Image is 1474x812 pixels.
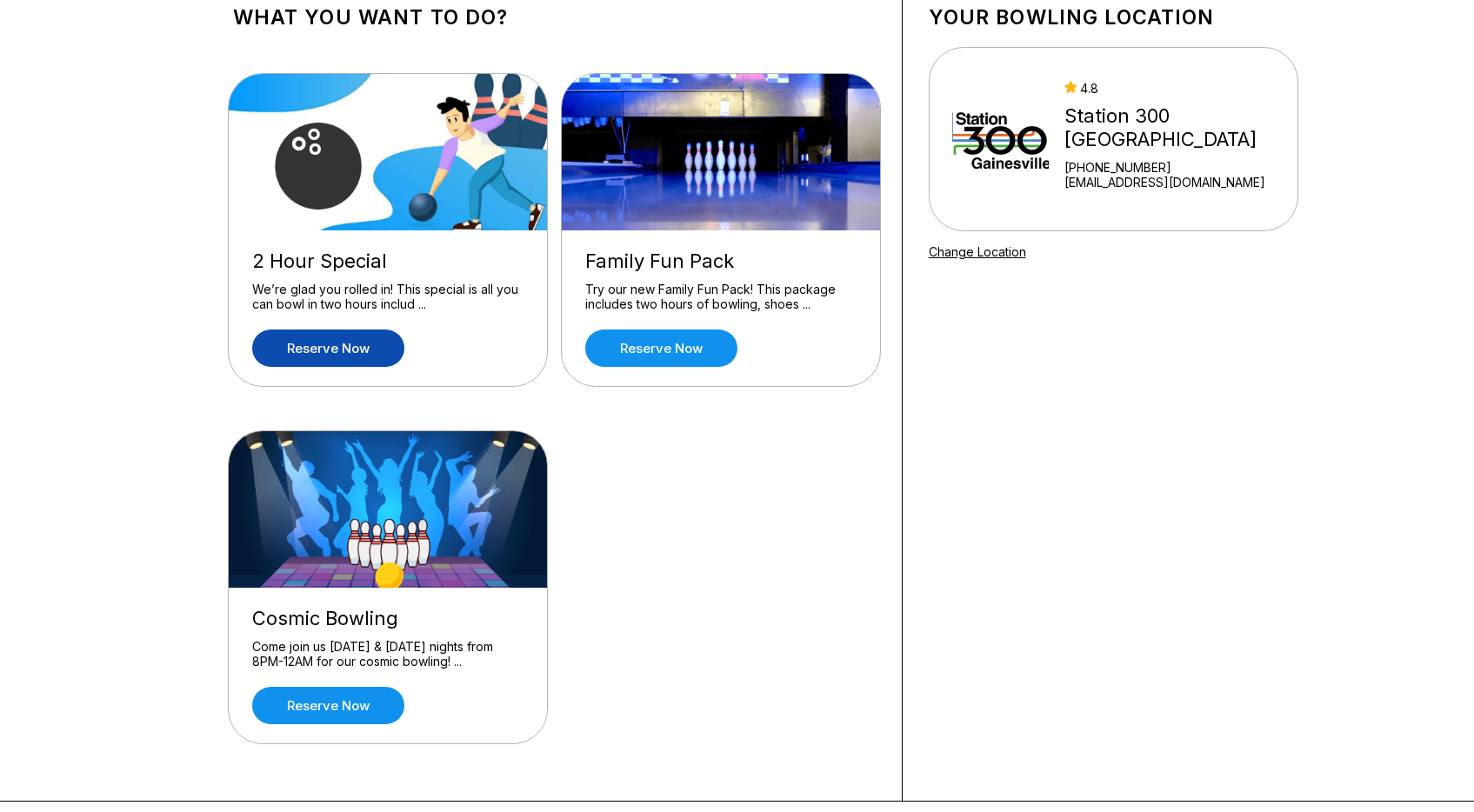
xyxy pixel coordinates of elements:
div: 2 Hour Special [252,250,524,273]
div: Station 300 [GEOGRAPHIC_DATA] [1064,104,1290,151]
div: Family Fun Pack [585,250,857,273]
img: 2 Hour Special [229,74,549,230]
img: Family Fun Pack [562,74,882,230]
a: [EMAIL_ADDRESS][DOMAIN_NAME] [1064,175,1290,190]
h1: What you want to do? [233,5,876,30]
h1: Your bowling location [929,5,1298,30]
a: Reserve now [252,329,404,367]
div: Try our new Family Fun Pack! This package includes two hours of bowling, shoes ... [585,282,857,312]
div: 4.8 [1064,81,1290,96]
div: [PHONE_NUMBER] [1064,160,1290,175]
div: Cosmic Bowling [252,607,524,630]
a: Reserve now [585,329,737,367]
a: Change Location [929,244,1026,259]
a: Reserve now [252,687,404,724]
img: Cosmic Bowling [229,431,549,588]
img: Station 300 Gainesville [952,74,1050,204]
div: Come join us [DATE] & [DATE] nights from 8PM-12AM for our cosmic bowling! ... [252,639,524,669]
div: We’re glad you rolled in! This special is all you can bowl in two hours includ ... [252,282,524,312]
